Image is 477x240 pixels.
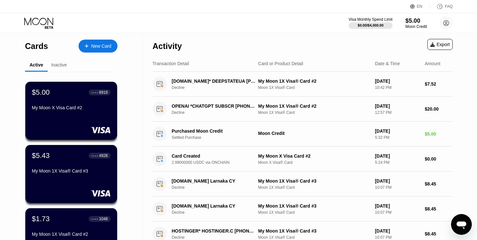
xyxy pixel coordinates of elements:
div: FAQ [430,3,453,10]
div: OPENAI *CHATGPT SUBSCR [PHONE_NUMBER] USDeclineMy Moon 1X Visa® Card #2Moon 1X Visa® Card[DATE]12... [153,97,453,122]
div: 10:07 PM [375,185,420,190]
div: $5.00 [425,131,453,137]
div: ● ● ● ● [92,91,98,93]
div: $8.45 [425,206,453,211]
div: [DOMAIN_NAME] Larnaka CY [172,178,256,184]
div: Inactive [51,62,67,67]
div: [DATE] [375,178,420,184]
div: My Moon 1X Visa® Card #3 [32,168,111,174]
div: EN [417,4,422,9]
div: My Moon 1X Visa® Card #2 [258,103,370,109]
div: Active [30,62,43,67]
div: ● ● ● ● [92,218,98,220]
div: Activity [153,42,182,51]
div: $5.00Moon Credit [405,17,427,29]
div: Moon 1X Visa® Card [258,235,370,240]
div: Moon 1X Visa® Card [258,185,370,190]
div: Transaction Detail [153,61,189,66]
div: $0.00 / $4,000.00 [358,23,384,27]
div: Date & Time [375,61,400,66]
div: $8.45 [425,181,453,186]
div: 10:07 PM [375,235,420,240]
div: [DATE] [375,203,420,209]
div: 1048 [99,217,108,221]
div: Moon 1X Visa® Card [258,210,370,215]
div: Moon Credit [405,24,427,29]
div: [DOMAIN_NAME]* DEEPSTATEUA [PHONE_NUMBER] US [172,78,256,84]
div: New Card [79,40,117,53]
div: Amount [425,61,440,66]
div: Visa Monthly Spend Limit$0.00/$4,000.00 [349,17,392,29]
div: My Moon 1X Visa® Card #2 [32,232,111,237]
div: HOSTINGER* HOSTINGER.C [PHONE_NUMBER] CY [172,228,256,234]
div: $1.73 [32,215,50,223]
div: $0.00 [425,156,453,162]
div: Export [430,42,450,47]
div: Settled Purchase [172,135,262,140]
div: $5.00● ● ● ●8919My Moon X Visa Card #2 [25,82,117,140]
iframe: Button to launch messaging window [451,214,472,235]
div: 5:24 PM [375,160,420,165]
div: Decline [172,85,262,90]
div: Purchased Moon Credit [172,128,256,134]
div: FAQ [445,4,453,9]
div: $8.45 [425,231,453,236]
div: Moon 1X Visa® Card [258,85,370,90]
div: Decline [172,185,262,190]
div: $20.00 [425,106,453,112]
div: Visa Monthly Spend Limit [349,17,392,22]
div: [DATE] [375,78,420,84]
div: Purchased Moon CreditSettled PurchaseMoon Credit[DATE]5:32 PM$5.00 [153,122,453,147]
div: 2.99000000 USDC via ONCHAIN [172,160,262,165]
div: $5.43● ● ● ●4928My Moon 1X Visa® Card #3 [25,145,117,203]
div: [DATE] [375,153,420,159]
div: My Moon 1X Visa® Card #2 [258,78,370,84]
div: Card or Product Detail [258,61,303,66]
div: [DOMAIN_NAME] Larnaka CYDeclineMy Moon 1X Visa® Card #3Moon 1X Visa® Card[DATE]10:07 PM$8.45 [153,172,453,197]
div: My Moon 1X Visa® Card #3 [258,203,370,209]
div: $7.52 [425,81,453,87]
div: 5:32 PM [375,135,420,140]
div: My Moon 1X Visa® Card #3 [258,178,370,184]
div: 10:42 PM [375,85,420,90]
div: 10:07 PM [375,210,420,215]
div: Moon 1X Visa® Card [258,110,370,115]
div: [DOMAIN_NAME]* DEEPSTATEUA [PHONE_NUMBER] USDeclineMy Moon 1X Visa® Card #2Moon 1X Visa® Card[DAT... [153,72,453,97]
div: Decline [172,210,262,215]
div: OPENAI *CHATGPT SUBSCR [PHONE_NUMBER] US [172,103,256,109]
div: Card Created2.99000000 USDC via ONCHAINMy Moon X Visa Card #2Moon X Visa® Card[DATE]5:24 PM$0.00 [153,147,453,172]
div: [DATE] [375,103,420,109]
div: My Moon X Visa Card #2 [258,153,370,159]
div: EN [410,3,430,10]
div: $5.00 [405,17,427,24]
div: 8919 [99,90,108,95]
div: $5.43 [32,151,50,160]
div: 12:57 PM [375,110,420,115]
div: Moon X Visa® Card [258,160,370,165]
div: Export [427,39,453,50]
div: $5.00 [32,88,50,97]
div: Decline [172,235,262,240]
div: My Moon 1X Visa® Card #3 [258,228,370,234]
div: Moon Credit [258,131,370,136]
div: My Moon X Visa Card #2 [32,105,111,110]
div: ● ● ● ● [92,155,98,157]
div: Card Created [172,153,256,159]
div: New Card [91,43,111,49]
div: [DATE] [375,128,420,134]
div: [DATE] [375,228,420,234]
div: Decline [172,110,262,115]
div: [DOMAIN_NAME] Larnaka CYDeclineMy Moon 1X Visa® Card #3Moon 1X Visa® Card[DATE]10:07 PM$8.45 [153,197,453,222]
div: Cards [25,42,48,51]
div: [DOMAIN_NAME] Larnaka CY [172,203,256,209]
div: 4928 [99,153,108,158]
